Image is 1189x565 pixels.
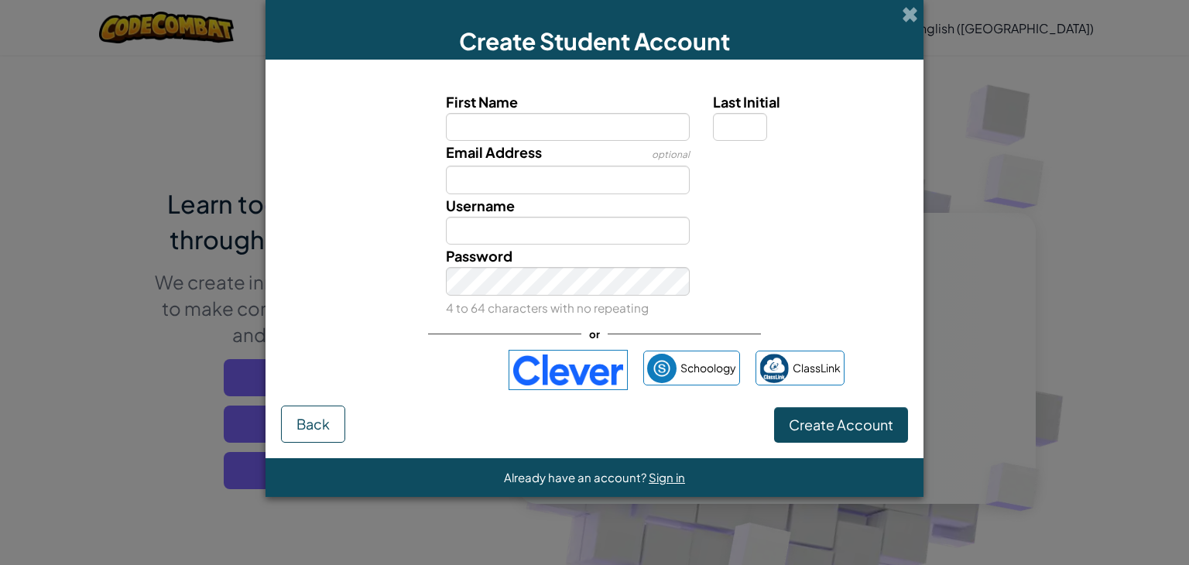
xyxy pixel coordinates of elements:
span: First Name [446,93,518,111]
span: ClassLink [793,357,841,379]
span: Password [446,247,512,265]
span: Back [296,415,330,433]
span: Create Student Account [459,26,730,56]
img: classlink-logo-small.png [759,354,789,383]
span: Already have an account? [504,470,649,485]
button: Back [281,406,345,443]
span: optional [652,149,690,160]
span: Schoology [680,357,736,379]
iframe: ปุ่มลงชื่อเข้าใช้ด้วย Google [337,353,501,387]
span: Create Account [789,416,893,433]
a: Sign in [649,470,685,485]
span: Email Address [446,143,542,161]
span: Username [446,197,515,214]
small: 4 to 64 characters with no repeating [446,300,649,315]
img: clever-logo-blue.png [509,350,628,390]
span: or [581,323,608,345]
button: Create Account [774,407,908,443]
img: schoology.png [647,354,677,383]
span: Last Initial [713,93,780,111]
